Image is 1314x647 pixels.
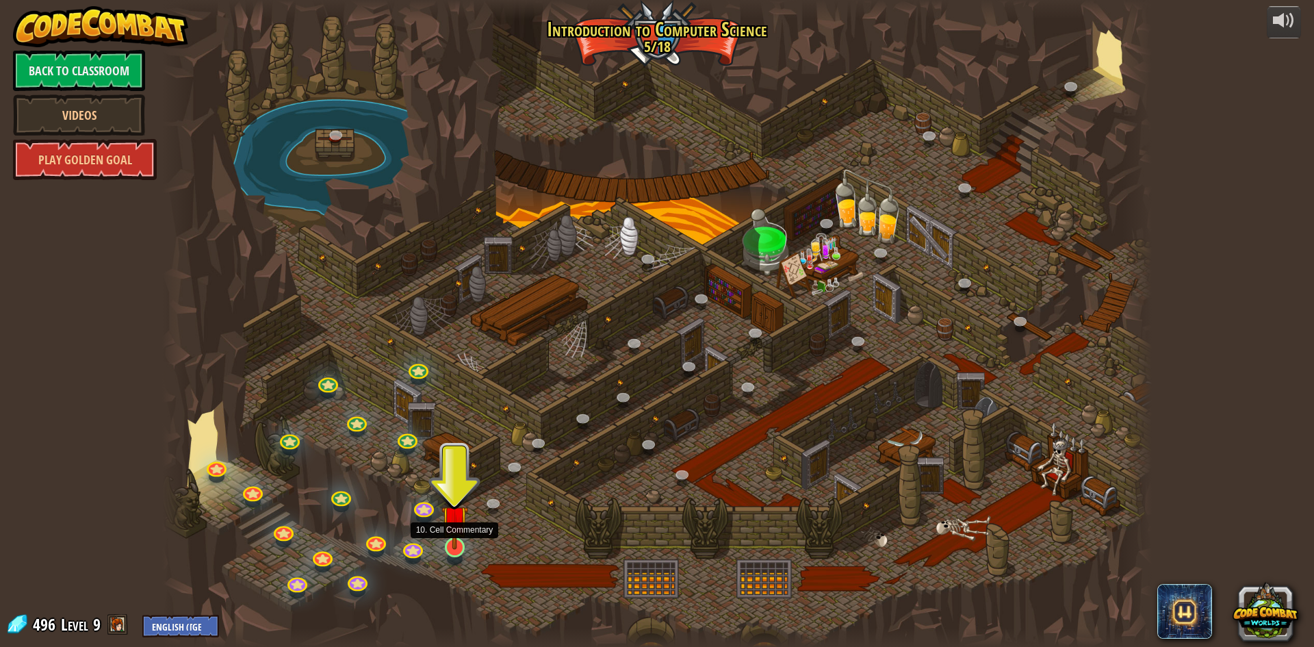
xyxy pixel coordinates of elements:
span: 496 [33,613,60,635]
button: Adjust volume [1267,6,1301,38]
a: Play Golden Goal [13,139,157,180]
a: Videos [13,94,145,136]
img: CodeCombat - Learn how to code by playing a game [13,6,188,47]
img: level-banner-unstarted.png [441,488,468,549]
span: 9 [93,613,101,635]
a: Back to Classroom [13,50,145,91]
span: Level [61,613,88,636]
